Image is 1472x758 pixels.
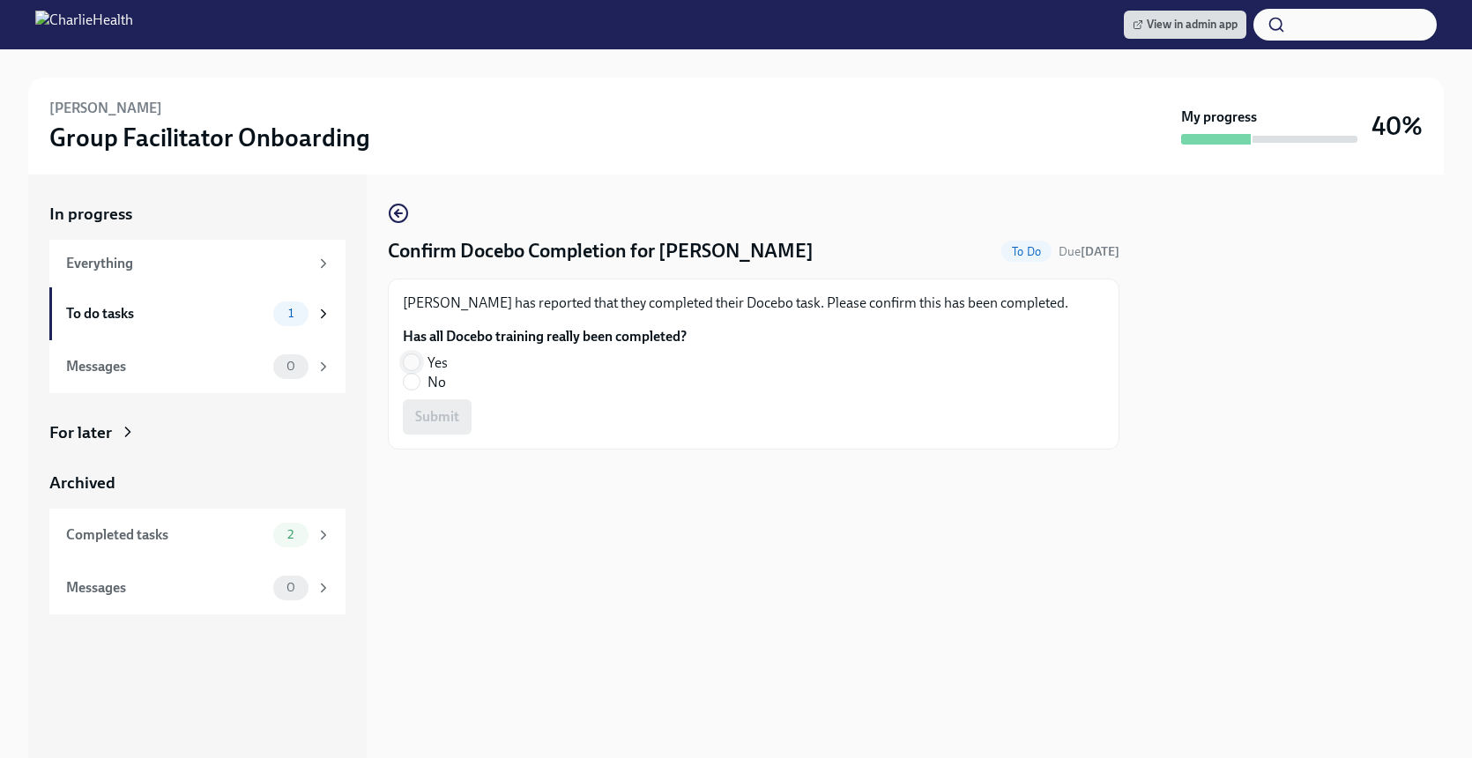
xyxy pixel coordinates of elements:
[388,238,814,264] h4: Confirm Docebo Completion for [PERSON_NAME]
[49,509,346,561] a: Completed tasks2
[49,122,370,153] h3: Group Facilitator Onboarding
[427,353,448,373] span: Yes
[66,254,309,273] div: Everything
[278,307,304,320] span: 1
[1124,11,1246,39] a: View in admin app
[49,203,346,226] a: In progress
[49,421,112,444] div: For later
[276,581,306,594] span: 0
[49,472,346,494] a: Archived
[49,421,346,444] a: For later
[49,340,346,393] a: Messages0
[66,578,266,598] div: Messages
[66,525,266,545] div: Completed tasks
[66,357,266,376] div: Messages
[1181,108,1257,127] strong: My progress
[49,561,346,614] a: Messages0
[1081,244,1119,259] strong: [DATE]
[1001,245,1052,258] span: To Do
[66,304,266,323] div: To do tasks
[427,373,446,392] span: No
[49,99,162,118] h6: [PERSON_NAME]
[1059,244,1119,259] span: Due
[35,11,133,39] img: CharlieHealth
[1133,16,1238,33] span: View in admin app
[403,294,1104,313] p: [PERSON_NAME] has reported that they completed their Docebo task. Please confirm this has been co...
[403,327,687,346] label: Has all Docebo training really been completed?
[1059,243,1119,260] span: October 3rd, 2025 10:00
[276,360,306,373] span: 0
[49,240,346,287] a: Everything
[1372,110,1423,142] h3: 40%
[277,528,304,541] span: 2
[49,287,346,340] a: To do tasks1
